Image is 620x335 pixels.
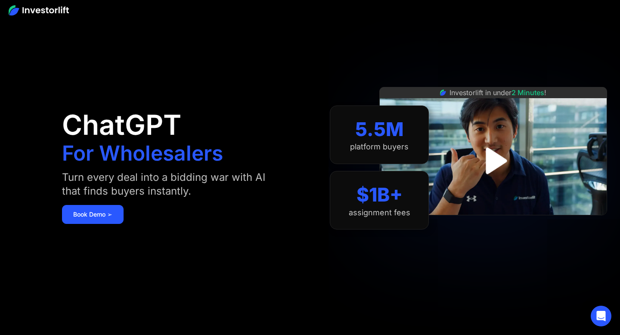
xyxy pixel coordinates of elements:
[449,87,546,98] div: Investorlift in under !
[591,306,611,326] div: Open Intercom Messenger
[349,208,410,217] div: assignment fees
[62,205,124,224] a: Book Demo ➢
[512,88,544,97] span: 2 Minutes
[350,142,409,152] div: platform buyers
[356,183,403,206] div: $1B+
[474,142,512,180] a: open lightbox
[62,171,282,198] div: Turn every deal into a bidding war with AI that finds buyers instantly.
[62,143,223,164] h1: For Wholesalers
[62,111,181,139] h1: ChatGPT
[355,118,404,141] div: 5.5M
[429,220,558,230] iframe: Customer reviews powered by Trustpilot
